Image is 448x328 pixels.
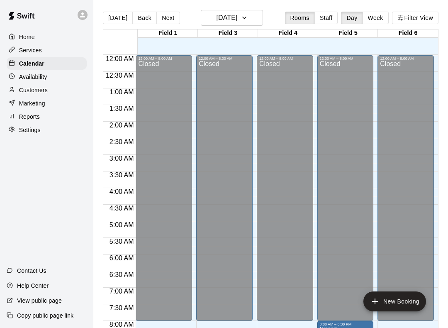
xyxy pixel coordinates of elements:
p: Marketing [19,99,45,108]
span: 8:00 AM [107,321,136,328]
a: Marketing [7,97,87,110]
span: 3:00 AM [107,155,136,162]
span: 12:30 AM [104,72,136,79]
span: 1:30 AM [107,105,136,112]
a: Settings [7,124,87,136]
button: Week [363,12,389,24]
p: Availability [19,73,47,81]
div: 12:00 AM – 8:00 AM: Closed [377,55,434,321]
div: Closed [138,61,190,324]
div: 12:00 AM – 8:00 AM [199,56,250,61]
div: 12:00 AM – 8:00 AM: Closed [136,55,192,321]
span: 2:00 AM [107,122,136,129]
p: Home [19,33,35,41]
span: 6:00 AM [107,255,136,262]
p: Reports [19,113,40,121]
button: Filter View [392,12,438,24]
div: Closed [380,61,431,324]
p: Customers [19,86,48,94]
a: Home [7,31,87,43]
div: 12:00 AM – 8:00 AM: Closed [196,55,253,321]
a: Availability [7,71,87,83]
span: 7:00 AM [107,288,136,295]
h6: [DATE] [216,12,237,24]
div: 12:00 AM – 8:00 AM [259,56,311,61]
div: Field 5 [318,29,378,37]
div: 12:00 AM – 8:00 AM [138,56,190,61]
div: Closed [320,61,371,324]
button: Staff [314,12,338,24]
span: 1:00 AM [107,88,136,95]
div: Field 6 [378,29,438,37]
span: 4:00 AM [107,188,136,195]
p: Calendar [19,59,44,68]
span: 5:00 AM [107,221,136,228]
div: 12:00 AM – 8:00 AM: Closed [317,55,374,321]
p: Services [19,46,42,54]
a: Services [7,44,87,56]
span: 3:30 AM [107,171,136,179]
p: View public page [17,296,62,305]
button: Next [156,12,180,24]
span: 5:30 AM [107,238,136,245]
div: 12:00 AM – 8:00 AM [380,56,431,61]
a: Reports [7,110,87,123]
div: Closed [199,61,250,324]
a: Customers [7,84,87,96]
div: Field 4 [258,29,318,37]
span: 2:30 AM [107,138,136,145]
button: [DATE] [201,10,263,26]
div: Field 1 [138,29,198,37]
div: Closed [259,61,311,324]
p: Copy public page link [17,311,73,320]
span: 7:30 AM [107,304,136,311]
span: 12:00 AM [104,55,136,62]
div: 8:00 AM – 6:30 PM [320,322,371,326]
button: [DATE] [103,12,133,24]
div: 12:00 AM – 8:00 AM: Closed [257,55,313,321]
button: Day [341,12,363,24]
div: 12:00 AM – 8:00 AM [320,56,371,61]
span: 6:30 AM [107,271,136,278]
button: Back [132,12,157,24]
p: Contact Us [17,267,46,275]
p: Help Center [17,281,49,290]
div: Field 3 [198,29,258,37]
p: Settings [19,126,41,134]
a: Calendar [7,57,87,70]
button: add [363,291,426,311]
button: Rooms [285,12,315,24]
span: 4:30 AM [107,205,136,212]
